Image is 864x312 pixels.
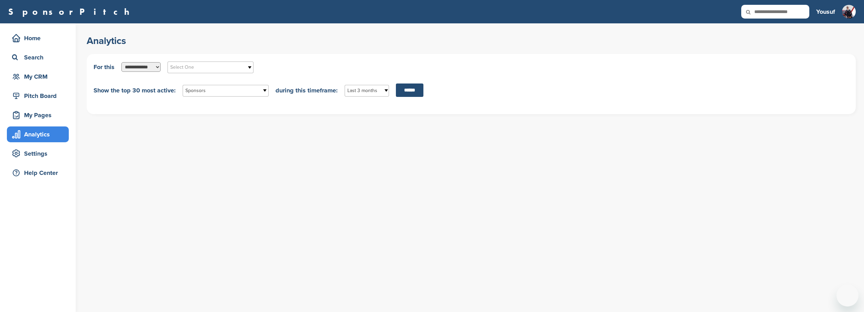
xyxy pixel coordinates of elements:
a: Home [7,30,69,46]
div: My Pages [10,109,69,121]
div: Settings [10,147,69,160]
iframe: Button to launch messaging window [836,285,858,307]
a: SponsorPitch [8,7,134,16]
a: Help Center [7,165,69,181]
div: My CRM [10,70,69,83]
a: Analytics [7,126,69,142]
a: My CRM [7,69,69,85]
div: Pitch Board [10,90,69,102]
a: Settings [7,146,69,161]
span: Show the top 30 most active: [94,87,176,93]
span: For this [94,64,115,70]
img: Screenshot 2025 07 23 at 09.45.12 [842,5,856,26]
h2: Analytics [87,35,856,47]
a: Search [7,49,69,65]
span: Select One [170,63,242,71]
span: Sponsors [185,87,257,95]
div: Search [10,51,69,64]
span: during this timeframe: [276,87,338,93]
h3: Yousuf [816,7,835,16]
a: My Pages [7,107,69,123]
a: Yousuf [816,4,835,19]
span: Last 3 months [347,87,377,95]
div: Help Center [10,167,69,179]
div: Analytics [10,128,69,141]
a: Pitch Board [7,88,69,104]
div: Home [10,32,69,44]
